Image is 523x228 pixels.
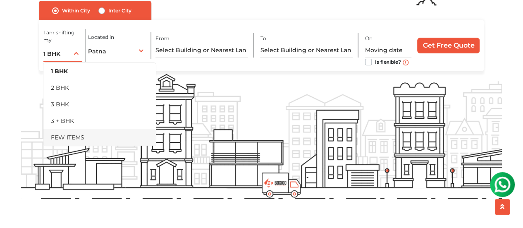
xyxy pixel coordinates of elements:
[43,129,156,146] li: FEW ITEMS
[155,43,248,58] input: Select Building or Nearest Landmark
[43,63,156,79] li: 1 BHK
[403,60,408,65] img: move_date_info
[43,96,156,113] li: 3 BHK
[375,57,401,66] label: Is flexible?
[43,50,60,58] span: 1 BHK
[365,35,373,42] label: On
[155,35,170,42] label: From
[8,8,25,25] img: whatsapp-icon.svg
[43,113,156,129] li: 3 + BHK
[365,43,412,58] input: Moving date
[262,173,301,198] img: boxigo_prackers_and_movers_truck
[417,38,480,53] input: Get Free Quote
[62,6,90,16] label: Within City
[88,34,114,41] label: Located in
[88,48,106,55] span: Patna
[43,29,83,44] label: I am shifting my
[43,79,156,96] li: 2 BHK
[260,43,352,58] input: Select Building or Nearest Landmark
[495,199,510,215] button: scroll up
[108,6,131,16] label: Inter City
[260,35,266,42] label: To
